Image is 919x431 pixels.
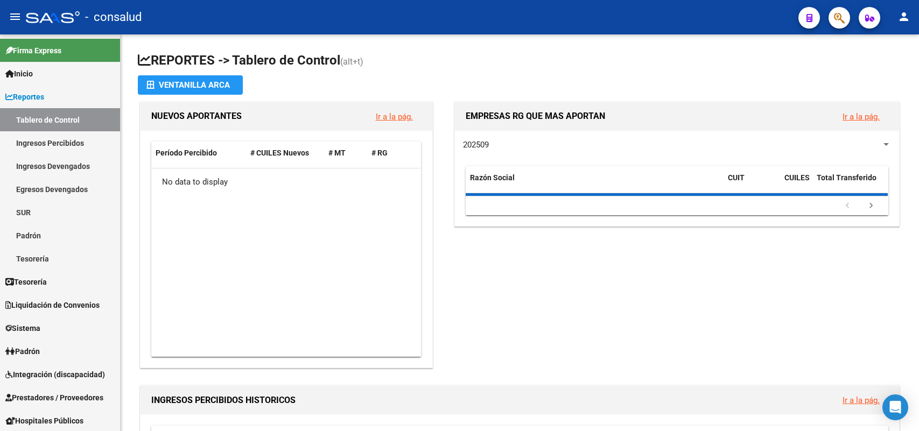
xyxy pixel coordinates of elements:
datatable-header-cell: Período Percibido [151,142,246,165]
datatable-header-cell: # CUILES Nuevos [246,142,325,165]
span: Firma Express [5,45,61,56]
span: Período Percibido [156,149,217,157]
div: Open Intercom Messenger [882,394,908,420]
span: Liquidación de Convenios [5,299,100,311]
button: Ir a la pág. [834,390,888,410]
span: - consalud [85,5,142,29]
div: Ventanilla ARCA [146,75,234,95]
div: No data to display [151,168,420,195]
span: Razón Social [470,173,515,182]
span: CUIT [728,173,745,182]
span: Sistema [5,322,40,334]
datatable-header-cell: Razón Social [466,166,724,202]
span: EMPRESAS RG QUE MAS APORTAN [466,111,605,121]
button: Ir a la pág. [367,107,422,126]
span: # MT [328,149,346,157]
button: Ventanilla ARCA [138,75,243,95]
span: Padrón [5,345,40,357]
span: Inicio [5,68,33,80]
a: Ir a la pág. [376,112,413,122]
datatable-header-cell: # MT [324,142,367,165]
datatable-header-cell: # RG [367,142,410,165]
a: Ir a la pág. [843,395,880,405]
datatable-header-cell: CUILES [780,166,812,202]
span: Integración (discapacidad) [5,369,105,380]
span: 202509 [463,140,489,150]
span: # CUILES Nuevos [250,149,309,157]
a: Ir a la pág. [843,112,880,122]
span: Tesorería [5,276,47,288]
span: Reportes [5,91,44,103]
datatable-header-cell: CUIT [724,166,780,202]
span: # RG [371,149,388,157]
span: Total Transferido [817,173,876,182]
a: go to previous page [837,200,858,212]
mat-icon: person [897,10,910,23]
span: INGRESOS PERCIBIDOS HISTORICOS [151,395,296,405]
span: NUEVOS APORTANTES [151,111,242,121]
span: (alt+t) [340,56,363,67]
span: CUILES [784,173,810,182]
button: Ir a la pág. [834,107,888,126]
span: Prestadores / Proveedores [5,392,103,404]
h1: REPORTES -> Tablero de Control [138,52,902,70]
span: Hospitales Públicos [5,415,83,427]
mat-icon: menu [9,10,22,23]
a: go to next page [861,200,881,212]
datatable-header-cell: Total Transferido [812,166,888,202]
